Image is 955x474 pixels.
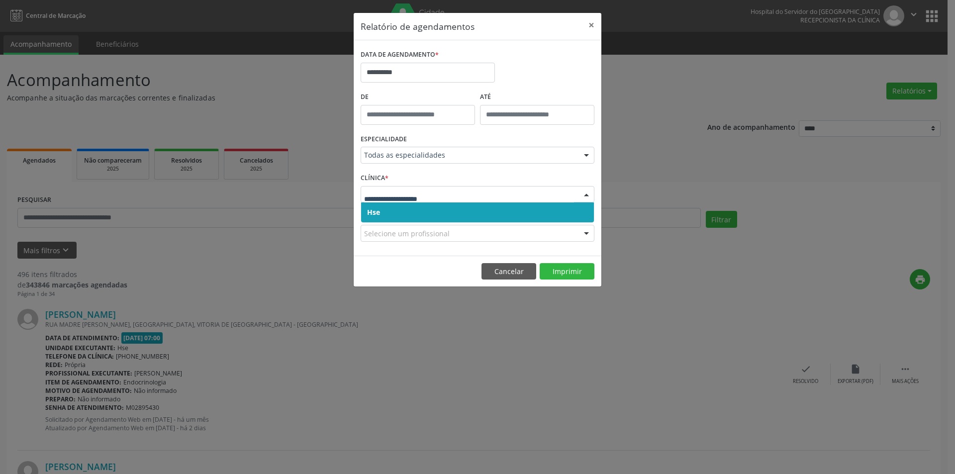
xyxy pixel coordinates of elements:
span: Hse [367,207,380,217]
span: Selecione um profissional [364,228,450,239]
button: Imprimir [540,263,594,280]
label: DATA DE AGENDAMENTO [361,47,439,63]
label: ATÉ [480,90,594,105]
span: Todas as especialidades [364,150,574,160]
button: Cancelar [481,263,536,280]
h5: Relatório de agendamentos [361,20,475,33]
label: ESPECIALIDADE [361,132,407,147]
button: Close [581,13,601,37]
label: De [361,90,475,105]
label: CLÍNICA [361,171,388,186]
